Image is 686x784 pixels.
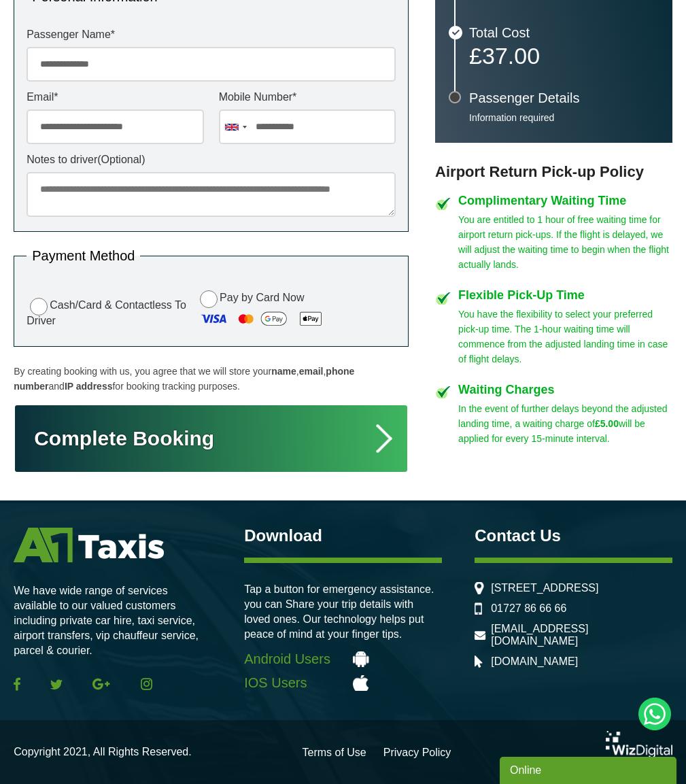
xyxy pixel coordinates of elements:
[491,623,672,647] a: [EMAIL_ADDRESS][DOMAIN_NAME]
[491,655,578,668] a: [DOMAIN_NAME]
[14,677,20,691] img: Facebook
[475,582,672,594] li: [STREET_ADDRESS]
[27,29,396,40] label: Passenger Name
[469,112,659,124] p: Information required
[200,290,218,308] input: Pay by Card Now
[244,528,442,544] h3: Download
[14,404,409,473] button: Complete Booking
[220,110,251,143] div: United Kingdom: +44
[65,381,113,392] strong: IP address
[595,418,619,429] strong: £5.00
[435,163,672,181] h3: Airport Return Pick-up Policy
[475,528,672,544] h3: Contact Us
[500,754,679,784] iframe: chat widget
[299,366,324,377] strong: email
[303,747,366,758] a: Terms of Use
[458,307,672,367] p: You have the flexibility to select your preferred pick-up time. The 1-hour waiting time will comm...
[383,747,451,758] a: Privacy Policy
[458,212,672,272] p: You are entitled to 1 hour of free waiting time for airport return pick-ups. If the flight is del...
[244,582,442,642] p: Tap a button for emergency assistance. you can Share your trip details with loved ones. Our techn...
[196,288,396,334] label: Pay by Card Now
[606,731,672,758] img: Wiz Digital
[14,364,409,394] p: By creating booking with us, you agree that we will store your , , and for booking tracking purpo...
[244,675,442,691] a: IOS Users
[271,366,296,377] strong: name
[27,249,140,262] legend: Payment Method
[458,289,672,301] h4: Flexible Pick-Up Time
[141,678,152,690] img: Instagram
[27,154,396,165] label: Notes to driver
[469,26,659,39] h3: Total Cost
[469,91,659,105] h3: Passenger Details
[219,92,396,103] label: Mobile Number
[97,154,145,165] span: (Optional)
[458,384,672,396] h4: Waiting Charges
[14,583,211,658] p: We have wide range of services available to our valued customers including private car hire, taxi...
[469,46,659,65] p: £
[30,298,48,316] input: Cash/Card & Contactless To Driver
[27,92,204,103] label: Email
[50,679,63,689] img: Twitter
[14,528,164,562] img: A1 Taxis St Albans
[458,194,672,207] h4: Complimentary Waiting Time
[14,745,191,760] p: Copyright 2021, All Rights Reserved.
[244,651,442,667] a: Android Users
[458,401,672,446] p: In the event of further delays beyond the adjusted landing time, a waiting charge of will be appl...
[27,296,186,326] label: Cash/Card & Contactless To Driver
[92,678,110,690] img: Google Plus
[491,602,566,615] a: 01727 86 66 66
[482,43,540,69] span: 37.00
